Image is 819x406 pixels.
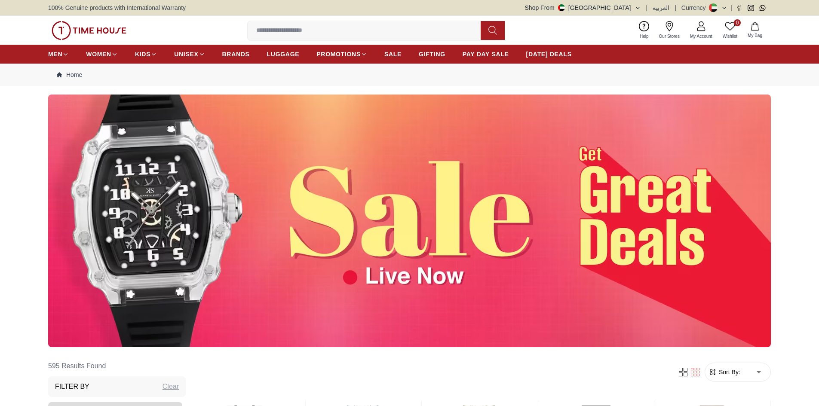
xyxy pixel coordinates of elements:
[636,33,652,40] span: Help
[48,46,69,62] a: MEN
[48,356,186,376] h6: 595 Results Found
[719,33,741,40] span: Wishlist
[86,46,118,62] a: WOMEN
[748,5,754,11] a: Instagram
[52,21,126,40] img: ...
[759,5,766,11] a: Whatsapp
[709,368,740,376] button: Sort By:
[163,382,179,392] div: Clear
[525,3,641,12] button: Shop From[GEOGRAPHIC_DATA]
[174,46,205,62] a: UNISEX
[463,50,509,58] span: PAY DAY SALE
[57,70,82,79] a: Home
[316,50,361,58] span: PROMOTIONS
[384,46,402,62] a: SALE
[526,46,572,62] a: [DATE] DEALS
[654,19,685,41] a: Our Stores
[135,46,157,62] a: KIDS
[653,3,669,12] button: العربية
[681,3,709,12] div: Currency
[526,50,572,58] span: [DATE] DEALS
[419,50,445,58] span: GIFTING
[734,19,741,26] span: 0
[384,50,402,58] span: SALE
[48,64,771,86] nav: Breadcrumb
[558,4,565,11] img: United Arab Emirates
[316,46,367,62] a: PROMOTIONS
[718,19,742,41] a: 0Wishlist
[48,50,62,58] span: MEN
[731,3,733,12] span: |
[222,46,250,62] a: BRANDS
[86,50,111,58] span: WOMEN
[656,33,683,40] span: Our Stores
[55,382,89,392] h3: Filter By
[742,20,767,40] button: My Bag
[717,368,740,376] span: Sort By:
[222,50,250,58] span: BRANDS
[135,50,150,58] span: KIDS
[267,50,300,58] span: LUGGAGE
[267,46,300,62] a: LUGGAGE
[174,50,198,58] span: UNISEX
[419,46,445,62] a: GIFTING
[48,3,186,12] span: 100% Genuine products with International Warranty
[744,32,766,39] span: My Bag
[463,46,509,62] a: PAY DAY SALE
[687,33,716,40] span: My Account
[635,19,654,41] a: Help
[646,3,648,12] span: |
[48,95,771,347] img: ...
[736,5,742,11] a: Facebook
[675,3,676,12] span: |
